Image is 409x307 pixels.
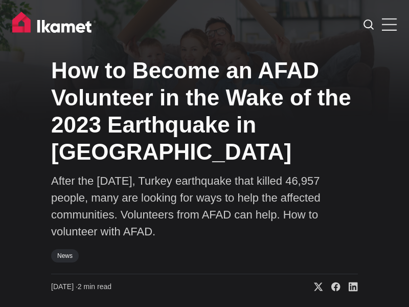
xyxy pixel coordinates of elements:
h1: How to Become an AFAD Volunteer in the Wake of the 2023 Earthquake in [GEOGRAPHIC_DATA] [51,57,358,165]
time: 2 min read [51,282,111,292]
span: [DATE] ∙ [51,282,78,291]
a: Share on X [306,282,323,292]
img: Ikamet home [12,12,96,37]
a: Share on Linkedin [340,282,358,292]
p: After the [DATE], Turkey earthquake that killed 46,957 people, many are looking for ways to help ... [51,172,358,240]
a: Share on Facebook [323,282,340,292]
a: News [51,249,79,262]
